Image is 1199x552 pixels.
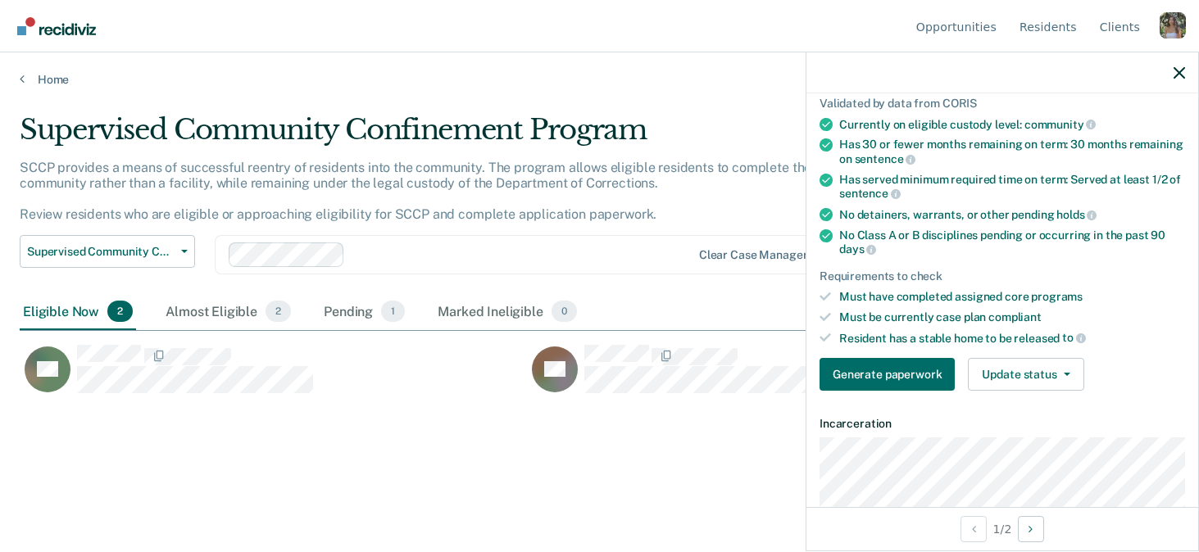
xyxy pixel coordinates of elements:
span: sentence [839,187,901,200]
button: Generate paperwork [820,358,955,391]
div: Must have completed assigned core [839,290,1185,304]
span: compliant [988,310,1042,324]
div: Must be currently case plan [839,310,1185,324]
div: Resident has a stable home to be released [839,331,1185,346]
span: 2 [107,301,133,322]
span: community [1024,118,1097,131]
span: holds [1056,208,1097,221]
button: Previous Opportunity [961,516,987,542]
span: programs [1031,290,1083,303]
div: 1 / 2 [806,507,1198,550]
span: to [1062,331,1086,344]
div: Eligible Now [20,294,136,330]
span: 2 [266,301,291,322]
button: Update status [968,358,1083,391]
span: sentence [855,152,916,165]
div: Requirements to check [820,269,1185,283]
span: days [839,242,876,256]
div: Clear case managers [699,248,813,262]
div: Almost Eligible [162,294,294,330]
div: Has 30 or fewer months remaining on term: 30 months remaining on [839,138,1185,165]
div: CaseloadOpportunityCell-RES002 [527,344,1034,409]
a: Home [20,72,1179,87]
div: No Class A or B disciplines pending or occurring in the past 90 [839,228,1185,256]
a: Navigate to form link [820,358,961,391]
span: 0 [552,301,577,322]
div: CaseloadOpportunityCell-RES004 [20,344,527,409]
dt: Incarceration [820,417,1185,431]
div: Supervised Community Confinement Program [20,113,919,160]
button: Profile dropdown button [1160,12,1186,38]
div: Currently on eligible custody level: [839,117,1185,132]
div: No detainers, warrants, or other pending [839,207,1185,222]
div: Marked Ineligible [434,294,580,330]
div: Has served minimum required time on term: Served at least 1/2 of [839,173,1185,201]
button: Next Opportunity [1018,516,1044,542]
img: Recidiviz [17,17,96,35]
div: Pending [320,294,408,330]
p: SCCP provides a means of successful reentry of residents into the community. The program allows e... [20,160,913,223]
div: Validated by data from CORIS [820,97,1185,111]
span: Supervised Community Confinement Program [27,245,175,259]
span: 1 [381,301,405,322]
